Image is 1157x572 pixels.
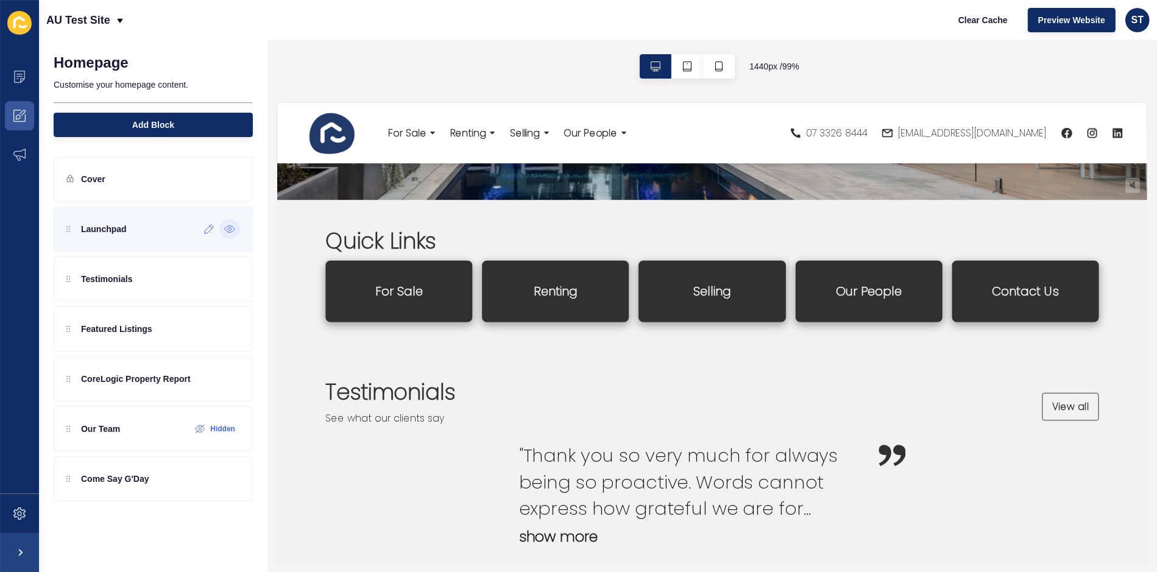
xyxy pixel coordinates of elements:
[289,23,343,37] span: Our People
[816,25,827,36] a: instagram
[207,159,355,221] a: Renting
[174,23,211,37] span: Renting
[167,24,227,37] div: Renting
[364,159,512,221] a: Selling
[227,24,281,37] div: Selling
[49,159,197,221] a: For Sale
[681,159,829,221] a: Contact Us
[842,25,853,36] a: linkedin
[81,423,120,435] p: Our Team
[54,54,129,71] h1: Homepage
[523,159,671,221] a: Our People
[112,23,150,37] span: For Sale
[244,342,600,451] p: "Thank you so very much for always being so proactive. Words cannot express how grateful we are f...
[54,71,253,98] p: Customise your homepage content.
[81,273,133,285] p: Testimonials
[518,25,595,36] a: 07 3326 8444
[1038,14,1105,26] span: Preview Website
[105,24,167,37] div: For Sale
[771,292,829,320] a: View all
[749,60,799,72] span: 1440 px / 99 %
[610,25,776,36] a: [EMAIL_ADDRESS][DOMAIN_NAME]
[281,24,359,37] div: Our People
[1028,8,1116,32] button: Preview Website
[54,113,253,137] button: Add Block
[791,25,802,36] a: facebook
[210,424,235,434] label: Hidden
[49,311,180,326] p: See what our clients say
[626,23,776,38] span: [EMAIL_ADDRESS][DOMAIN_NAME]
[1131,14,1144,26] span: ST
[49,280,180,304] h2: Testimonials
[81,473,149,485] p: Come Say G'Day
[958,14,1008,26] span: Clear Cache
[46,5,110,35] p: AU Test Site
[81,373,191,385] p: CoreLogic Property Report
[49,127,160,152] h2: Quick Links
[81,323,152,335] p: Featured Listings
[24,3,85,58] img: logo
[81,173,105,185] p: Cover
[81,223,127,235] p: Launchpad
[533,23,595,38] span: 07 3326 8444
[948,8,1018,32] button: Clear Cache
[235,23,265,37] span: Selling
[132,119,174,131] span: Add Block
[244,424,323,451] button: show more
